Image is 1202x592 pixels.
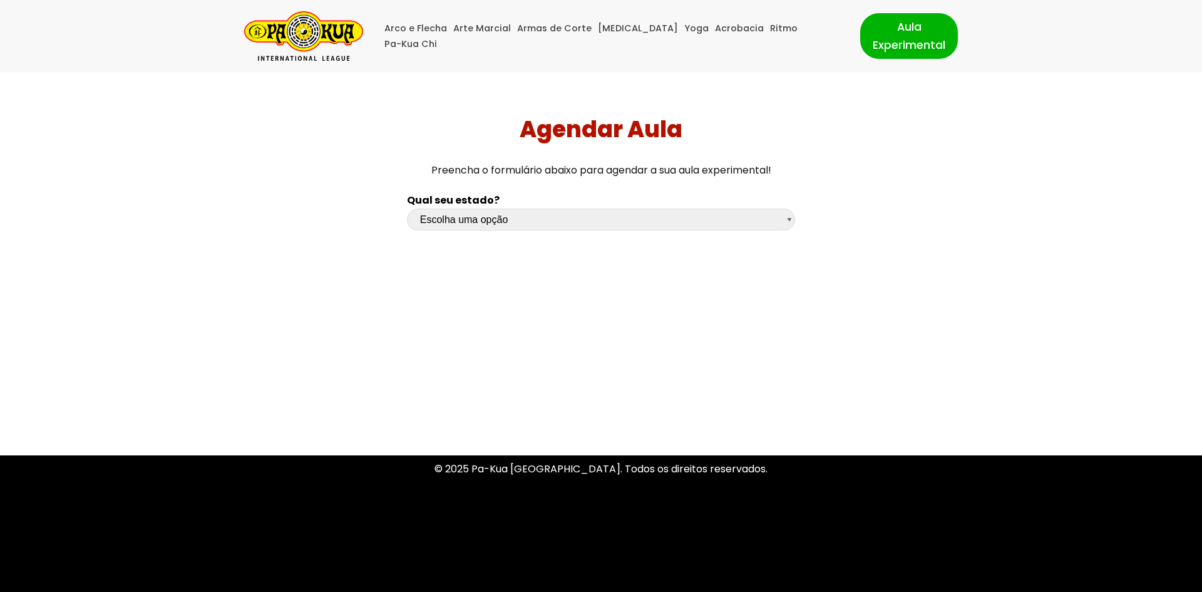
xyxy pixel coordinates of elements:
[770,21,798,36] a: Ritmo
[384,21,447,36] a: Arco e Flecha
[545,514,657,529] a: Política de Privacidade
[860,13,958,58] a: Aula Experimental
[244,568,372,584] p: | Movido a
[684,21,709,36] a: Yoga
[382,21,841,52] div: Menu primário
[244,11,363,61] a: Pa-Kua Brasil Uma Escola de conhecimentos orientais para toda a família. Foco, habilidade concent...
[5,116,1198,143] h1: Agendar Aula
[244,569,269,583] a: Neve
[5,162,1198,179] p: Preencha o formulário abaixo para agendar a sua aula experimental!
[407,193,500,207] b: Qual seu estado?
[453,21,511,36] a: Arte Marcial
[598,21,678,36] a: [MEDICAL_DATA]
[715,21,764,36] a: Acrobacia
[244,460,958,477] p: © 2025 Pa-Kua [GEOGRAPHIC_DATA]. Todos os direitos reservados.
[319,569,372,583] a: WordPress
[384,36,437,52] a: Pa-Kua Chi
[517,21,592,36] a: Armas de Corte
